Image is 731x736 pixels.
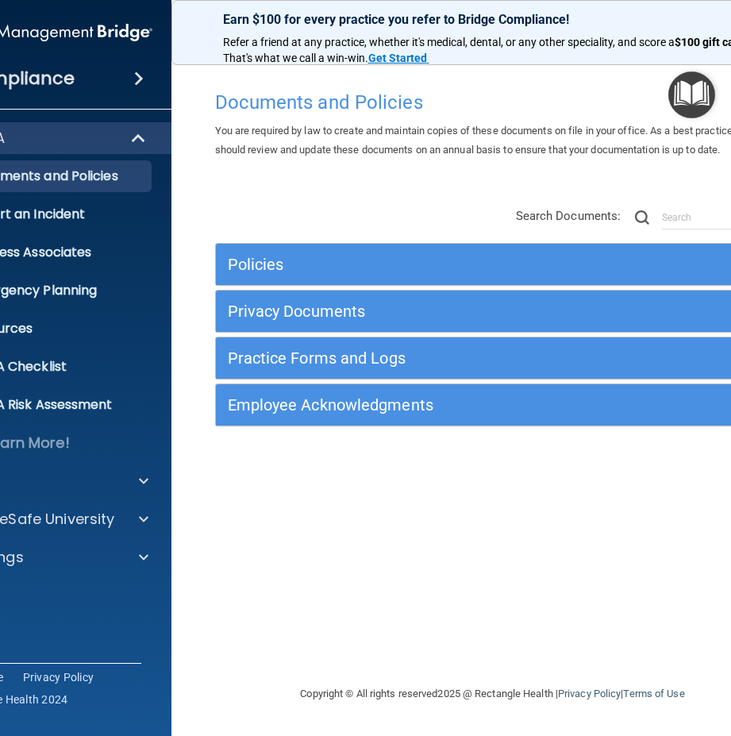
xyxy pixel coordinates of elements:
strong: Get Started [368,52,427,64]
img: ic-search.3b580494.png [635,210,649,225]
a: Privacy Policy [23,669,94,685]
h5: Employee Acknowledgments [228,396,620,414]
h5: Policies [228,256,620,273]
span: Refer a friend at any practice, whether it's medical, dental, or any other speciality, and score a [223,36,675,48]
h5: Privacy Documents [228,302,620,320]
a: Privacy Policy [558,688,621,699]
a: Get Started [368,52,429,64]
button: Open Resource Center [668,71,715,118]
span: Search Documents: [516,209,621,223]
a: Terms of Use [623,688,684,699]
h5: Practice Forms and Logs [228,349,620,367]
